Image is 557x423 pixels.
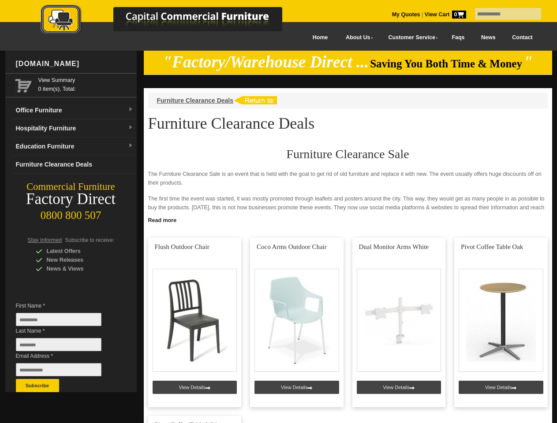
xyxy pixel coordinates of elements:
a: View Cart0 [423,11,466,18]
div: Factory Direct [5,193,137,205]
h1: Furniture Clearance Deals [148,115,548,132]
a: Education Furnituredropdown [12,137,137,156]
img: Capital Commercial Furniture Logo [16,4,325,37]
a: Furniture Clearance Deals [157,97,234,104]
a: News [473,28,504,48]
a: Furniture Clearance Deals [12,156,137,174]
input: First Name * [16,313,101,326]
div: Commercial Furniture [5,181,137,193]
a: View Summary [38,76,133,85]
span: Subscribe to receive: [65,237,114,243]
a: Click to read more [144,214,552,225]
span: Last Name * [16,327,115,335]
em: " [523,53,533,71]
span: First Name * [16,301,115,310]
span: Stay Informed [28,237,62,243]
span: 0 item(s), Total: [38,76,133,92]
img: return to [233,96,277,104]
a: My Quotes [392,11,420,18]
a: Faqs [444,28,473,48]
p: The first time the event was started, it was mostly promoted through leaflets and posters around ... [148,194,548,221]
span: 0 [452,11,466,19]
input: Last Name * [16,338,101,351]
div: 0800 800 507 [5,205,137,222]
span: Email Address * [16,352,115,360]
button: Subscribe [16,379,59,392]
img: dropdown [128,107,133,112]
em: "Factory/Warehouse Direct ... [163,53,369,71]
a: Office Furnituredropdown [12,101,137,119]
input: Email Address * [16,363,101,376]
h2: Furniture Clearance Sale [148,148,548,161]
img: dropdown [128,143,133,148]
a: Customer Service [378,28,443,48]
a: Capital Commercial Furniture Logo [16,4,325,39]
strong: View Cart [425,11,466,18]
div: News & Views [36,264,120,273]
div: New Releases [36,256,120,264]
a: Contact [504,28,541,48]
a: About Us [336,28,378,48]
p: The Furniture Clearance Sale is an event that is held with the goal to get rid of old furniture a... [148,170,548,187]
div: Latest Offers [36,247,120,256]
div: [DOMAIN_NAME] [12,51,137,77]
span: Saving You Both Time & Money [370,58,522,70]
img: dropdown [128,125,133,130]
a: Hospitality Furnituredropdown [12,119,137,137]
